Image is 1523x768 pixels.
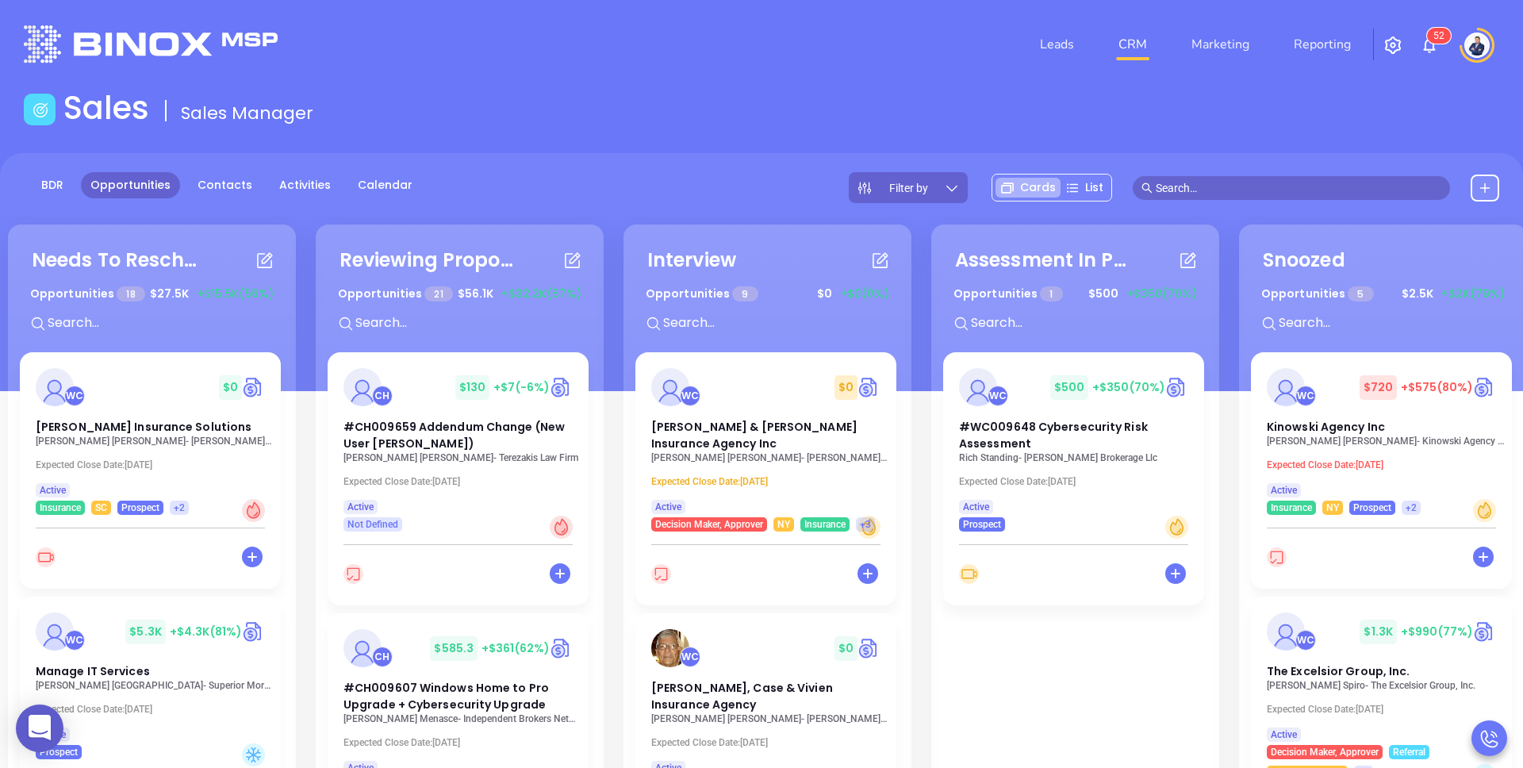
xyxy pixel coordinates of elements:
[1267,612,1305,651] img: The Excelsior Group, Inc.
[857,636,880,660] a: Quote
[955,246,1130,275] div: Assessment In Progress
[328,352,592,613] div: profileCarla Humber$130+$7(-6%)Circle dollar#CH009659 Addendum Change (New User [PERSON_NAME])[PE...
[95,499,107,516] span: SC
[64,386,85,406] div: Walter Contreras
[680,386,700,406] div: Walter Contreras
[680,647,700,667] div: Walter Contreras
[1267,663,1410,679] span: The Excelsior Group, Inc.
[651,737,889,748] p: Expected Close Date: [DATE]
[1126,286,1197,302] span: +$350 (70%)
[36,459,274,470] p: Expected Close Date: [DATE]
[1271,499,1312,516] span: Insurance
[36,680,274,691] p: Lisa Ferrara - Superior Mortgage Co., Inc.
[181,101,313,125] span: Sales Manager
[36,368,74,406] img: Davenport Insurance Solutions
[354,313,592,333] input: Search...
[1473,499,1496,522] div: Warm
[1271,743,1379,761] span: Decision Maker, Approver
[188,172,262,198] a: Contacts
[1165,516,1188,539] div: Warm
[36,436,274,447] p: Philip Davenport - Davenport Insurance Solutions
[943,352,1204,532] a: profileWalter Contreras$500+$350(70%)Circle dollar#WC009648 Cybersecurity Risk AssessmentRich Sta...
[1112,29,1153,60] a: CRM
[959,419,1148,451] span: #WC009648 Cybersecurity Risk Assessment
[343,368,382,406] img: #CH009659 Addendum Change (New User Linda Lebovitz)
[1261,279,1374,309] p: Opportunities
[343,737,581,748] p: Expected Close Date: [DATE]
[20,352,284,597] div: profileWalter Contreras$0Circle dollar[PERSON_NAME] Insurance Solutions[PERSON_NAME] [PERSON_NAME...
[953,279,1063,309] p: Opportunities
[651,680,833,712] span: Lowry-Dunham, Case & Vivien Insurance Agency
[813,282,836,306] span: $ 0
[242,620,265,643] img: Quote
[963,516,1001,533] span: Prospect
[328,352,589,532] a: profileCarla Humber$130+$7(-6%)Circle dollar#CH009659 Addendum Change (New User [PERSON_NAME])[PE...
[242,375,265,399] img: Quote
[1040,286,1062,301] span: 1
[969,313,1207,333] input: Search...
[647,246,736,275] div: Interview
[170,624,242,639] span: +$4.3K (81%)
[343,452,581,463] p: George Terezakis - Terezakis Law Firm
[943,352,1207,613] div: profileWalter Contreras$500+$350(70%)Circle dollar#WC009648 Cybersecurity Risk AssessmentRich Sta...
[1251,352,1512,515] a: profileWalter Contreras$720+$575(80%)Circle dollarKinowski Agency Inc[PERSON_NAME] [PERSON_NAME]-...
[174,499,185,516] span: +2
[1473,375,1496,399] img: Quote
[732,286,758,301] span: 9
[1277,313,1515,333] input: Search...
[40,482,66,499] span: Active
[121,499,159,516] span: Prospect
[30,279,145,309] p: Opportunities
[1401,624,1473,639] span: +$990 (77%)
[651,476,889,487] p: Expected Close Date: [DATE]
[963,498,989,516] span: Active
[1267,459,1505,470] p: Expected Close Date: [DATE]
[1326,499,1339,516] span: NY
[889,182,928,194] span: Filter by
[646,279,758,309] p: Opportunities
[1393,743,1425,761] span: Referral
[40,743,78,761] span: Prospect
[1406,499,1417,516] span: +2
[550,636,573,660] img: Quote
[64,630,85,651] div: Walter Contreras
[1271,726,1297,743] span: Active
[655,498,681,516] span: Active
[550,375,573,399] a: Quote
[20,352,281,515] a: profileWalter Contreras$0Circle dollar[PERSON_NAME] Insurance Solutions[PERSON_NAME] [PERSON_NAME...
[1267,419,1385,435] span: Kinowski Agency Inc
[348,172,422,198] a: Calendar
[481,640,550,656] span: +$361 (62%)
[372,386,393,406] div: Carla Humber
[242,743,265,766] div: Cold
[343,476,581,487] p: Expected Close Date: [DATE]
[834,375,857,400] span: $ 0
[270,172,340,198] a: Activities
[1061,178,1108,198] div: List
[1251,236,1515,352] div: SnoozedOpportunities 5$2.5K+$2K(79%)
[338,279,453,309] p: Opportunities
[81,172,180,198] a: Opportunities
[1360,620,1397,644] span: $ 1.3K
[343,713,581,724] p: George Menasce - Independent Brokers Network, INC
[328,236,592,352] div: Reviewing ProposalOpportunities 21$56.1K+$32.2K(57%)
[1092,379,1165,395] span: +$350 (70%)
[1263,246,1345,275] div: Snoozed
[1441,286,1505,302] span: +$2K (79%)
[501,286,581,302] span: +$32.2K (57%)
[146,282,193,306] span: $ 27.5K
[1185,29,1256,60] a: Marketing
[651,713,889,724] p: Jim Bacino - Lowry-Dunham, Case & Vivien Insurance Agency
[454,282,497,306] span: $ 56.1K
[550,516,573,539] div: Hot
[988,386,1008,406] div: Walter Contreras
[1473,620,1496,643] img: Quote
[1401,379,1473,395] span: +$575 (80%)
[219,375,242,400] span: $ 0
[1034,29,1080,60] a: Leads
[651,629,689,667] img: Lowry-Dunham, Case & Vivien Insurance Agency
